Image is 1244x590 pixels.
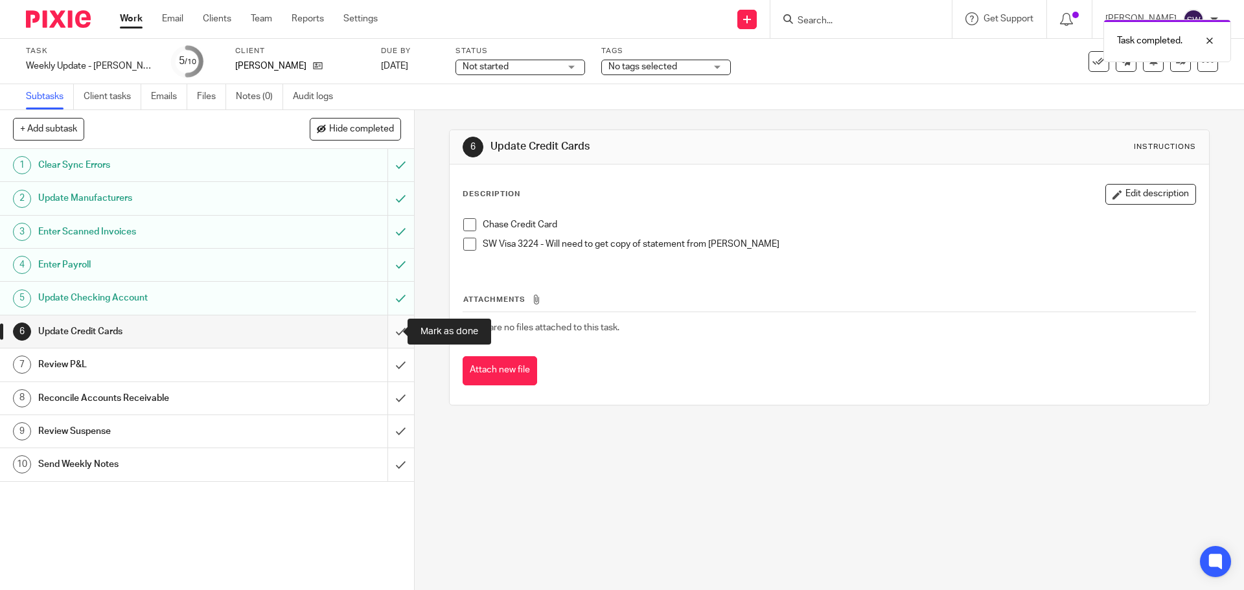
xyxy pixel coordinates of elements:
button: Edit description [1105,184,1196,205]
a: Files [197,84,226,109]
div: 2 [13,190,31,208]
div: 6 [13,323,31,341]
span: No tags selected [608,62,677,71]
div: 4 [13,256,31,274]
div: Weekly Update - Kelly [26,60,155,73]
h1: Update Checking Account [38,288,262,308]
h1: Update Credit Cards [38,322,262,341]
a: Team [251,12,272,25]
label: Client [235,46,365,56]
p: Description [463,189,520,199]
div: 5 [13,289,31,308]
a: Notes (0) [236,84,283,109]
h1: Review Suspense [38,422,262,441]
a: Reports [292,12,324,25]
a: Client tasks [84,84,141,109]
div: 9 [13,422,31,440]
div: 5 [179,54,196,69]
a: Settings [343,12,378,25]
a: Audit logs [293,84,343,109]
div: Weekly Update - [PERSON_NAME] [26,60,155,73]
span: Not started [463,62,509,71]
img: Pixie [26,10,91,28]
a: Work [120,12,143,25]
label: Tags [601,46,731,56]
span: There are no files attached to this task. [463,323,619,332]
button: + Add subtask [13,118,84,140]
div: 3 [13,223,31,241]
h1: Enter Payroll [38,255,262,275]
h1: Reconcile Accounts Receivable [38,389,262,408]
a: Email [162,12,183,25]
a: Subtasks [26,84,74,109]
div: Instructions [1134,142,1196,152]
a: Emails [151,84,187,109]
h1: Enter Scanned Invoices [38,222,262,242]
h1: Update Credit Cards [490,140,857,153]
p: Chase Credit Card [483,218,1195,231]
h1: Update Manufacturers [38,188,262,208]
span: Hide completed [329,124,394,135]
h1: Send Weekly Notes [38,455,262,474]
button: Attach new file [463,356,537,385]
span: [DATE] [381,62,408,71]
p: Task completed. [1117,34,1182,47]
div: 10 [13,455,31,473]
button: Hide completed [310,118,401,140]
label: Task [26,46,155,56]
div: 1 [13,156,31,174]
label: Status [455,46,585,56]
span: Attachments [463,296,525,303]
p: SW Visa 3224 - Will need to get copy of statement from [PERSON_NAME] [483,238,1195,251]
p: [PERSON_NAME] [235,60,306,73]
small: /10 [185,58,196,65]
label: Due by [381,46,439,56]
h1: Clear Sync Errors [38,155,262,175]
div: 7 [13,356,31,374]
a: Clients [203,12,231,25]
img: svg%3E [1183,9,1204,30]
h1: Review P&L [38,355,262,374]
div: 6 [463,137,483,157]
div: 8 [13,389,31,407]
